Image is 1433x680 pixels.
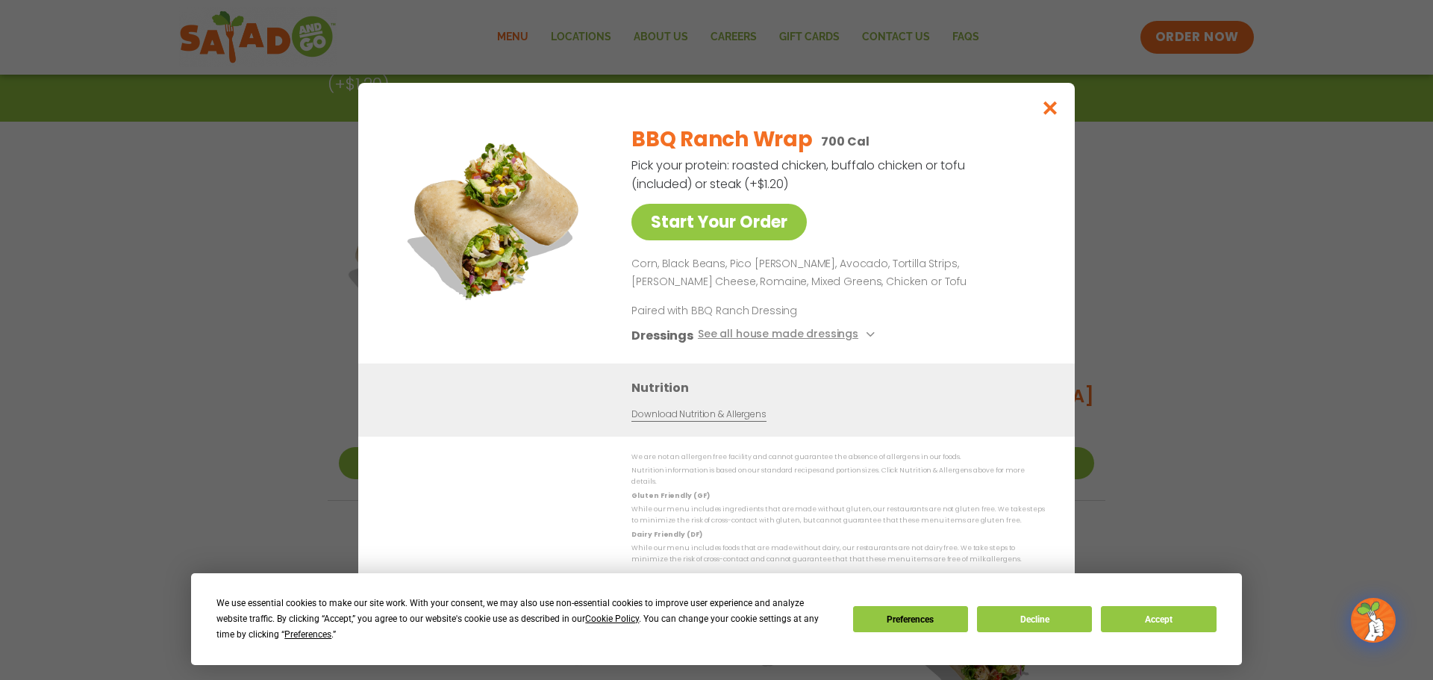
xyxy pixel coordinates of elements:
[821,132,869,151] p: 700 Cal
[853,606,968,632] button: Preferences
[631,378,1052,396] h3: Nutrition
[392,113,601,322] img: Featured product photo for BBQ Ranch Wrap
[631,504,1045,527] p: While our menu includes ingredients that are made without gluten, our restaurants are not gluten ...
[1101,606,1216,632] button: Accept
[631,407,766,421] a: Download Nutrition & Allergens
[631,325,693,344] h3: Dressings
[1026,83,1075,133] button: Close modal
[284,629,331,640] span: Preferences
[631,465,1045,488] p: Nutrition information is based on our standard recipes and portion sizes. Click Nutrition & Aller...
[631,452,1045,463] p: We are not an allergen free facility and cannot guarantee the absence of allergens in our foods.
[977,606,1092,632] button: Decline
[631,490,709,499] strong: Gluten Friendly (GF)
[631,302,908,318] p: Paired with BBQ Ranch Dressing
[698,325,879,344] button: See all house made dressings
[631,543,1045,566] p: While our menu includes foods that are made without dairy, our restaurants are not dairy free. We...
[631,529,702,538] strong: Dairy Friendly (DF)
[216,596,834,643] div: We use essential cookies to make our site work. With your consent, we may also use non-essential ...
[631,124,812,155] h2: BBQ Ranch Wrap
[631,204,807,240] a: Start Your Order
[1352,599,1394,641] img: wpChatIcon
[585,614,639,624] span: Cookie Policy
[631,255,1039,291] p: Corn, Black Beans, Pico [PERSON_NAME], Avocado, Tortilla Strips, [PERSON_NAME] Cheese, Romaine, M...
[191,573,1242,665] div: Cookie Consent Prompt
[631,156,967,193] p: Pick your protein: roasted chicken, buffalo chicken or tofu (included) or steak (+$1.20)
